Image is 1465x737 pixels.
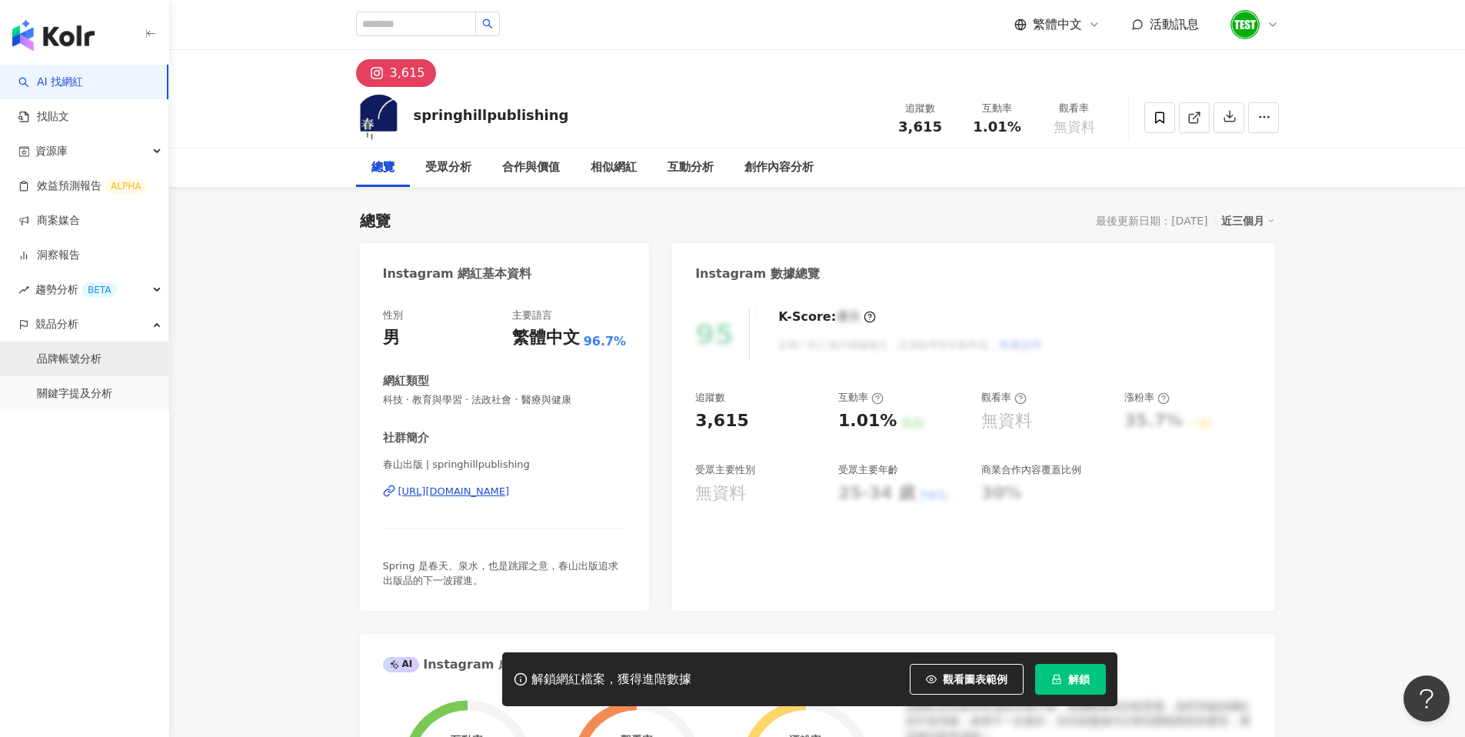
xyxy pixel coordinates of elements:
[910,664,1024,695] button: 觀看圖表範例
[356,59,437,87] button: 3,615
[778,308,876,325] div: K-Score :
[383,430,429,446] div: 社群簡介
[356,95,402,141] img: KOL Avatar
[18,178,147,194] a: 效益預測報告ALPHA
[943,673,1007,685] span: 觀看圖表範例
[1035,664,1106,695] button: 解鎖
[482,18,493,29] span: search
[398,485,510,499] div: [URL][DOMAIN_NAME]
[1221,211,1275,231] div: 近三個月
[12,20,95,51] img: logo
[18,248,80,263] a: 洞察報告
[37,386,112,402] a: 關鍵字提及分析
[695,409,749,433] div: 3,615
[82,282,117,298] div: BETA
[383,373,429,389] div: 網紅類型
[383,393,627,407] span: 科技 · 教育與學習 · 法政社會 · 醫療與健康
[973,119,1021,135] span: 1.01%
[668,158,714,177] div: 互動分析
[360,210,391,232] div: 總覽
[898,118,942,135] span: 3,615
[1230,10,1260,39] img: unnamed.png
[502,158,560,177] div: 合作與價值
[695,463,755,477] div: 受眾主要性別
[695,265,820,282] div: Instagram 數據總覽
[35,134,68,168] span: 資源庫
[414,105,569,125] div: springhillpublishing
[1096,215,1207,227] div: 最後更新日期：[DATE]
[1150,17,1199,32] span: 活動訊息
[968,101,1027,116] div: 互動率
[1051,674,1062,685] span: lock
[744,158,814,177] div: 創作內容分析
[390,62,425,84] div: 3,615
[35,307,78,342] span: 競品分析
[1033,16,1082,33] span: 繁體中文
[838,409,897,433] div: 1.01%
[981,463,1081,477] div: 商業合作內容覆蓋比例
[512,326,580,350] div: 繁體中文
[383,560,618,585] span: Spring 是春天、泉水，也是跳躍之意，春山出版追求出版品的下一波躍進。
[371,158,395,177] div: 總覽
[383,265,532,282] div: Instagram 網紅基本資料
[18,213,80,228] a: 商案媒合
[425,158,471,177] div: 受眾分析
[383,485,627,499] a: [URL][DOMAIN_NAME]
[1045,101,1104,116] div: 觀看率
[383,458,627,472] span: 春山出版 | springhillpublishing
[1054,119,1095,135] span: 無資料
[695,482,746,505] div: 無資料
[18,285,29,295] span: rise
[383,326,400,350] div: 男
[18,75,83,90] a: searchAI 找網紅
[18,109,69,125] a: 找貼文
[383,308,403,322] div: 性別
[981,391,1027,405] div: 觀看率
[591,158,637,177] div: 相似網紅
[838,391,884,405] div: 互動率
[838,463,898,477] div: 受眾主要年齡
[1068,673,1090,685] span: 解鎖
[512,308,552,322] div: 主要語言
[981,409,1032,433] div: 無資料
[531,672,691,688] div: 解鎖網紅檔案，獲得進階數據
[891,101,950,116] div: 追蹤數
[35,272,117,307] span: 趨勢分析
[1124,391,1170,405] div: 漲粉率
[695,391,725,405] div: 追蹤數
[37,352,102,367] a: 品牌帳號分析
[584,333,627,350] span: 96.7%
